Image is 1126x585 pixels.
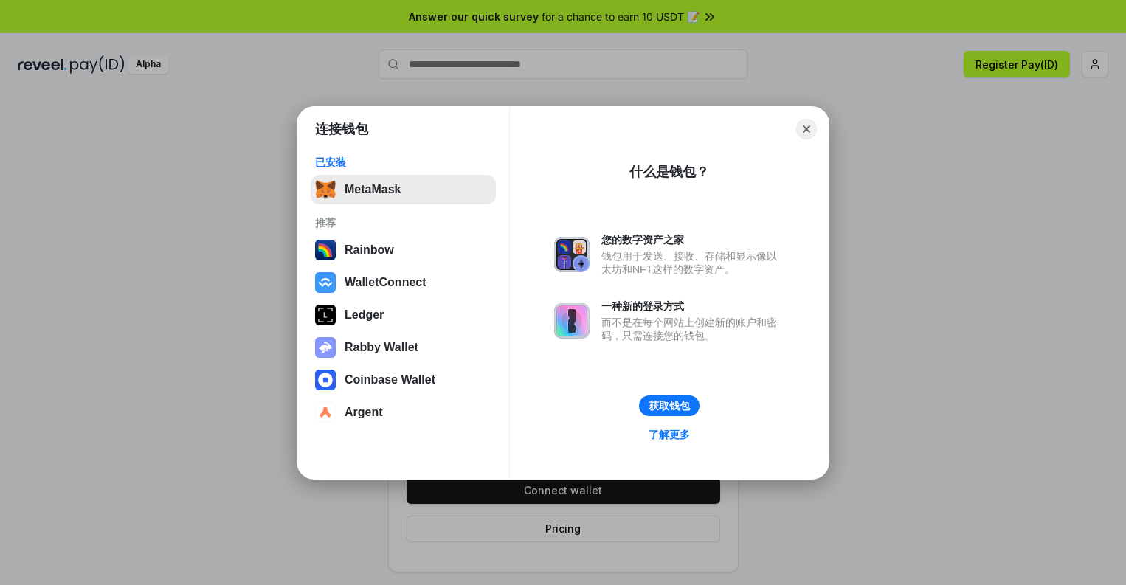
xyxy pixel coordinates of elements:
img: svg+xml,%3Csvg%20width%3D%2228%22%20height%3D%2228%22%20viewBox%3D%220%200%2028%2028%22%20fill%3D... [315,402,336,423]
h1: 连接钱包 [315,120,368,138]
div: WalletConnect [345,276,426,289]
button: 获取钱包 [639,395,700,416]
button: Argent [311,398,496,427]
button: Rabby Wallet [311,333,496,362]
div: MetaMask [345,183,401,196]
button: Close [796,119,817,139]
button: WalletConnect [311,268,496,297]
img: svg+xml,%3Csvg%20xmlns%3D%22http%3A%2F%2Fwww.w3.org%2F2000%2Fsvg%22%20width%3D%2228%22%20height%3... [315,305,336,325]
img: svg+xml,%3Csvg%20xmlns%3D%22http%3A%2F%2Fwww.w3.org%2F2000%2Fsvg%22%20fill%3D%22none%22%20viewBox... [554,303,590,339]
div: 获取钱包 [649,399,690,412]
img: svg+xml,%3Csvg%20width%3D%2228%22%20height%3D%2228%22%20viewBox%3D%220%200%2028%2028%22%20fill%3D... [315,272,336,293]
div: Ledger [345,308,384,322]
div: Rabby Wallet [345,341,418,354]
div: 已安装 [315,156,491,169]
div: 什么是钱包？ [629,163,709,181]
img: svg+xml,%3Csvg%20xmlns%3D%22http%3A%2F%2Fwww.w3.org%2F2000%2Fsvg%22%20fill%3D%22none%22%20viewBox... [554,237,590,272]
button: MetaMask [311,175,496,204]
div: 推荐 [315,216,491,229]
img: svg+xml,%3Csvg%20fill%3D%22none%22%20height%3D%2233%22%20viewBox%3D%220%200%2035%2033%22%20width%... [315,179,336,200]
img: svg+xml,%3Csvg%20xmlns%3D%22http%3A%2F%2Fwww.w3.org%2F2000%2Fsvg%22%20fill%3D%22none%22%20viewBox... [315,337,336,358]
div: 而不是在每个网站上创建新的账户和密码，只需连接您的钱包。 [601,316,784,342]
button: Coinbase Wallet [311,365,496,395]
div: 您的数字资产之家 [601,233,784,246]
img: svg+xml,%3Csvg%20width%3D%2228%22%20height%3D%2228%22%20viewBox%3D%220%200%2028%2028%22%20fill%3D... [315,370,336,390]
a: 了解更多 [640,425,699,444]
div: Argent [345,406,383,419]
img: svg+xml,%3Csvg%20width%3D%22120%22%20height%3D%22120%22%20viewBox%3D%220%200%20120%20120%22%20fil... [315,240,336,260]
div: 钱包用于发送、接收、存储和显示像以太坊和NFT这样的数字资产。 [601,249,784,276]
button: Rainbow [311,235,496,265]
div: 一种新的登录方式 [601,300,784,313]
div: Coinbase Wallet [345,373,435,387]
div: 了解更多 [649,428,690,441]
button: Ledger [311,300,496,330]
div: Rainbow [345,243,394,257]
